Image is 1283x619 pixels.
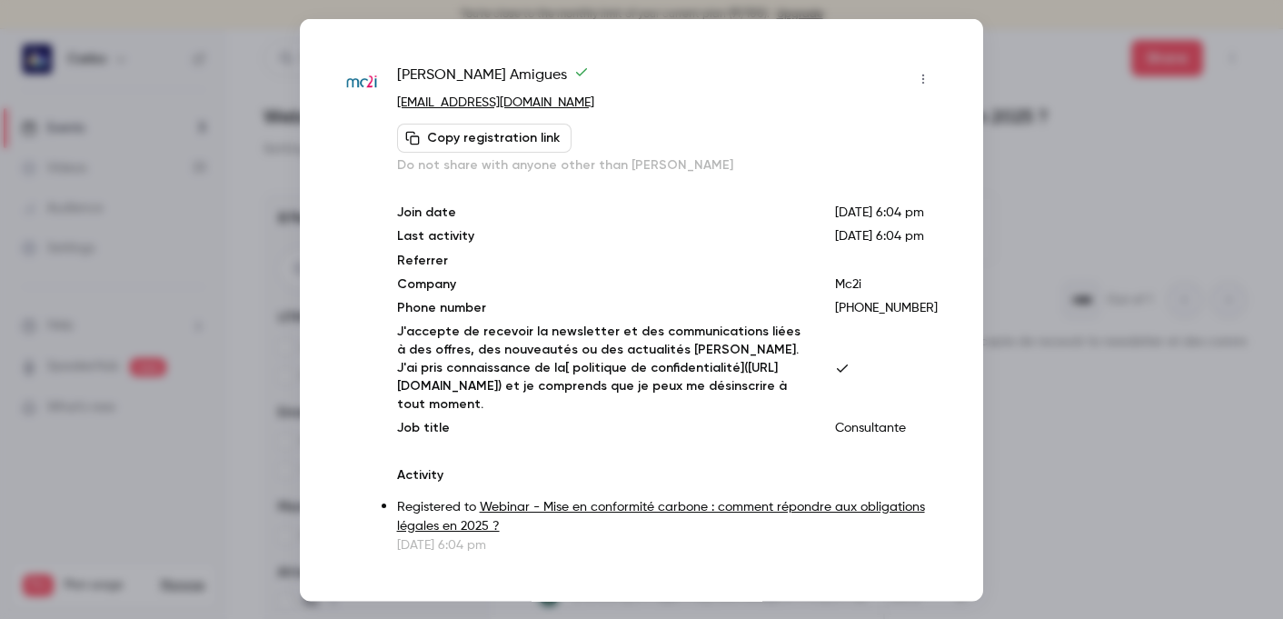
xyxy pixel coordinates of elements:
p: [PHONE_NUMBER] [835,298,938,316]
button: Copy registration link [397,123,572,152]
p: Company [397,275,806,293]
a: [EMAIL_ADDRESS][DOMAIN_NAME] [397,95,594,108]
p: [DATE] 6:04 pm [397,535,938,554]
p: Last activity [397,226,806,245]
span: [DATE] 6:04 pm [835,229,924,242]
p: Consultante [835,418,938,436]
img: mc2i.fr [345,65,379,99]
p: Join date [397,203,806,221]
a: Webinar - Mise en conformité carbone : comment répondre aux obligations légales en 2025 ? [397,500,925,532]
span: [PERSON_NAME] Amigues [397,64,589,93]
p: Do not share with anyone other than [PERSON_NAME] [397,155,938,174]
p: Activity [397,465,938,484]
p: Registered to [397,497,938,535]
p: [DATE] 6:04 pm [835,203,938,221]
p: Phone number [397,298,806,316]
p: Mc2i [835,275,938,293]
p: Job title [397,418,806,436]
p: J'accepte de recevoir la newsletter et des communications liées à des offres, des nouveautés ou d... [397,322,806,413]
p: Referrer [397,251,806,269]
